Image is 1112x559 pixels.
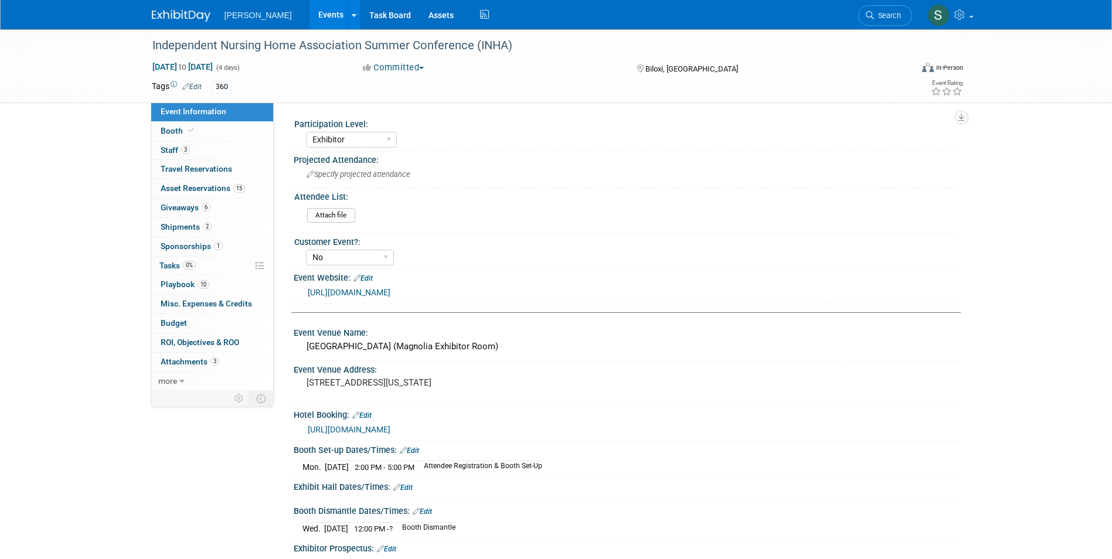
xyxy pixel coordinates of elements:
[151,257,273,275] a: Tasks0%
[151,275,273,294] a: Playbook10
[151,122,273,141] a: Booth
[161,183,245,193] span: Asset Reservations
[325,461,349,473] td: [DATE]
[188,127,194,134] i: Booth reservation complete
[161,338,239,347] span: ROI, Objectives & ROO
[159,261,196,270] span: Tasks
[307,377,559,388] pre: [STREET_ADDRESS][US_STATE]
[359,62,429,74] button: Committed
[151,160,273,179] a: Travel Reservations
[151,218,273,237] a: Shipments2
[936,63,963,72] div: In-Person
[229,391,250,406] td: Personalize Event Tab Strip
[203,222,212,231] span: 2
[202,203,210,212] span: 6
[152,80,202,94] td: Tags
[353,274,373,282] a: Edit
[302,522,324,534] td: Wed.
[214,241,223,250] span: 1
[294,269,961,284] div: Event Website:
[161,241,223,251] span: Sponsorships
[151,372,273,391] a: more
[198,280,209,289] span: 10
[161,107,226,116] span: Event Information
[152,10,210,22] img: ExhibitDay
[294,502,961,517] div: Booth Dismantle Dates/Times:
[233,184,245,193] span: 15
[294,188,955,203] div: Attendee List:
[151,103,273,121] a: Event Information
[355,463,414,472] span: 2:00 PM - 5:00 PM
[927,4,950,26] img: Samia Goodwyn
[249,391,273,406] td: Toggle Event Tabs
[294,115,955,130] div: Participation Level:
[393,483,413,492] a: Edit
[294,324,961,339] div: Event Venue Name:
[294,361,961,376] div: Event Venue Address:
[389,524,393,533] span: ?
[922,63,934,72] img: Format-Inperson.png
[417,461,542,473] td: Attendee Registration & Booth Set-Up
[302,461,325,473] td: Mon.
[183,261,196,270] span: 0%
[161,145,190,155] span: Staff
[161,164,232,173] span: Travel Reservations
[151,237,273,256] a: Sponsorships1
[212,81,232,93] div: 360
[294,540,961,555] div: Exhibitor Prospectus:
[181,145,190,154] span: 3
[148,35,895,56] div: Independent Nursing Home Association Summer Conference (INHA)
[294,406,961,421] div: Hotel Booking:
[161,222,212,231] span: Shipments
[151,295,273,313] a: Misc. Expenses & Credits
[308,425,390,434] a: [URL][DOMAIN_NAME]
[151,333,273,352] a: ROI, Objectives & ROO
[354,524,393,533] span: 12:00 PM -
[151,179,273,198] a: Asset Reservations15
[307,170,410,179] span: Specify projected attendance
[308,288,390,297] a: [URL][DOMAIN_NAME]
[352,411,372,420] a: Edit
[843,61,964,79] div: Event Format
[858,5,912,26] a: Search
[645,64,738,73] span: Biloxi, [GEOGRAPHIC_DATA]
[874,11,901,20] span: Search
[152,62,213,72] span: [DATE] [DATE]
[294,441,961,456] div: Booth Set-up Dates/Times:
[151,353,273,371] a: Attachments3
[182,83,202,91] a: Edit
[413,507,432,516] a: Edit
[151,199,273,217] a: Giveaways6
[161,357,219,366] span: Attachments
[158,376,177,386] span: more
[400,446,419,455] a: Edit
[161,279,209,289] span: Playbook
[294,478,961,493] div: Exhibit Hall Dates/Times:
[294,151,961,166] div: Projected Attendance:
[161,299,252,308] span: Misc. Expenses & Credits
[395,522,455,534] td: Booth Dismantle
[161,126,196,135] span: Booth
[302,338,952,356] div: [GEOGRAPHIC_DATA] (Magnolia Exhibitor Room)
[377,545,396,553] a: Edit
[210,357,219,366] span: 3
[151,141,273,160] a: Staff3
[151,314,273,333] a: Budget
[177,62,188,71] span: to
[324,522,348,534] td: [DATE]
[294,233,955,248] div: Customer Event?:
[215,64,240,71] span: (4 days)
[931,80,963,86] div: Event Rating
[161,203,210,212] span: Giveaways
[225,11,292,20] span: [PERSON_NAME]
[161,318,187,328] span: Budget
